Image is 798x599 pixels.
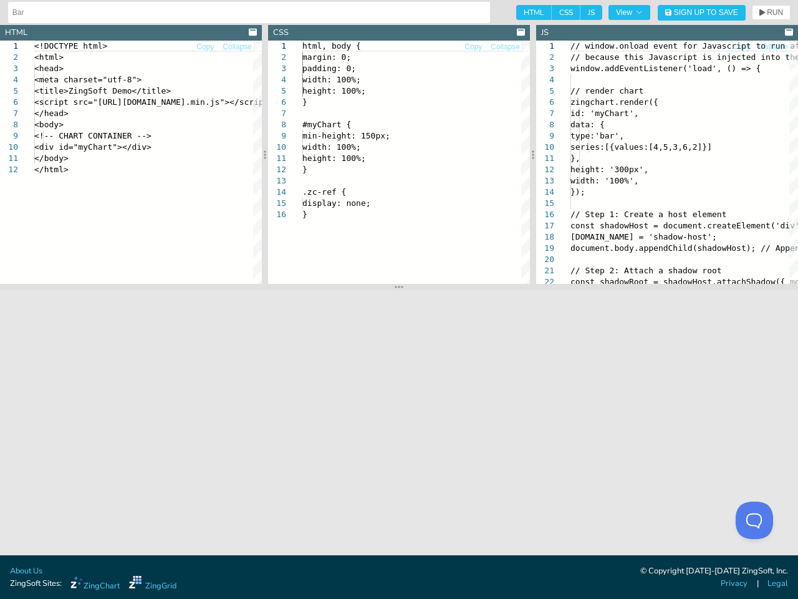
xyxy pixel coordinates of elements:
[752,5,791,20] button: RUN
[129,576,176,592] a: ZingGrid
[570,86,643,95] span: // render chart
[536,52,554,63] div: 2
[302,187,346,197] span: .zc-ref {
[223,43,252,51] span: Collapse
[268,85,286,97] div: 5
[536,276,554,288] div: 22
[34,153,69,163] span: </body>
[186,97,274,107] span: .min.js"></script>
[570,232,717,241] span: [DOMAIN_NAME] = 'shadow-host';
[268,130,286,142] div: 9
[302,52,351,62] span: margin: 0;
[464,43,482,51] span: Copy
[302,165,307,174] span: }
[268,164,286,175] div: 12
[570,120,605,129] span: data: {
[464,41,483,53] button: Copy
[536,142,554,153] div: 10
[490,41,521,53] button: Collapse
[196,43,214,51] span: Copy
[516,5,552,20] span: HTML
[536,153,554,164] div: 11
[34,109,69,118] span: </head>
[640,565,788,578] div: © Copyright [DATE]-[DATE] ZingSoft, Inc.
[736,502,773,539] iframe: Toggle Customer Support
[536,175,554,187] div: 13
[580,5,602,20] span: JS
[34,41,107,51] span: <!DOCTYPE html>
[268,97,286,108] div: 6
[12,2,486,22] input: Untitled Demo
[733,43,750,51] span: Copy
[541,27,549,39] div: JS
[268,74,286,85] div: 4
[34,52,64,62] span: <html>
[536,198,554,209] div: 15
[70,576,120,592] a: ZingChart
[268,175,286,187] div: 13
[758,41,789,53] button: Collapse
[34,120,64,129] span: <body>
[34,131,151,140] span: <!-- CHART CONTAINER -->
[268,108,286,119] div: 7
[767,9,783,16] span: RUN
[536,254,554,265] div: 20
[268,209,286,220] div: 16
[268,153,286,164] div: 11
[5,27,27,39] div: HTML
[34,97,186,107] span: <script src="[URL][DOMAIN_NAME]
[570,266,722,275] span: // Step 2: Attach a shadow root
[268,41,286,52] div: 1
[302,41,361,51] span: html, body {
[302,153,366,163] span: height: 100%;
[536,220,554,231] div: 17
[302,86,366,95] span: height: 100%;
[721,578,748,590] a: Privacy
[536,41,554,52] div: 1
[536,209,554,220] div: 16
[536,130,554,142] div: 9
[302,198,371,208] span: display: none;
[302,75,361,84] span: width: 100%;
[302,120,351,129] span: #myChart {
[536,97,554,108] div: 6
[536,85,554,97] div: 5
[268,119,286,130] div: 8
[516,5,602,20] div: checkbox-group
[674,9,738,16] span: Sign Up to Save
[570,131,624,140] span: type:'bar',
[34,165,69,174] span: </html>
[570,210,726,219] span: // Step 1: Create a host element
[34,142,151,152] span: <div id="myChart"></div>
[536,243,554,254] div: 19
[658,5,746,21] button: Sign Up to Save
[34,75,142,84] span: <meta charset="utf-8">
[570,187,585,197] span: });
[570,64,761,73] span: window.addEventListener('load', () => {
[570,153,580,163] span: },
[10,565,42,577] a: About Us
[536,108,554,119] div: 7
[34,64,64,73] span: <head>
[34,86,171,95] span: <title>ZingSoft Demo</title>
[536,231,554,243] div: 18
[268,198,286,209] div: 15
[536,74,554,85] div: 4
[570,176,639,185] span: width: '100%',
[302,64,356,73] span: padding: 0;
[268,187,286,198] div: 14
[222,41,252,53] button: Collapse
[732,41,751,53] button: Copy
[536,187,554,198] div: 14
[268,63,286,74] div: 3
[273,27,289,39] div: CSS
[536,265,554,276] div: 21
[196,41,214,53] button: Copy
[491,43,520,51] span: Collapse
[608,5,650,20] button: View
[759,43,788,51] span: Collapse
[570,165,648,174] span: height: '300px',
[536,119,554,130] div: 8
[302,131,390,140] span: min-height: 150px;
[767,578,788,590] a: Legal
